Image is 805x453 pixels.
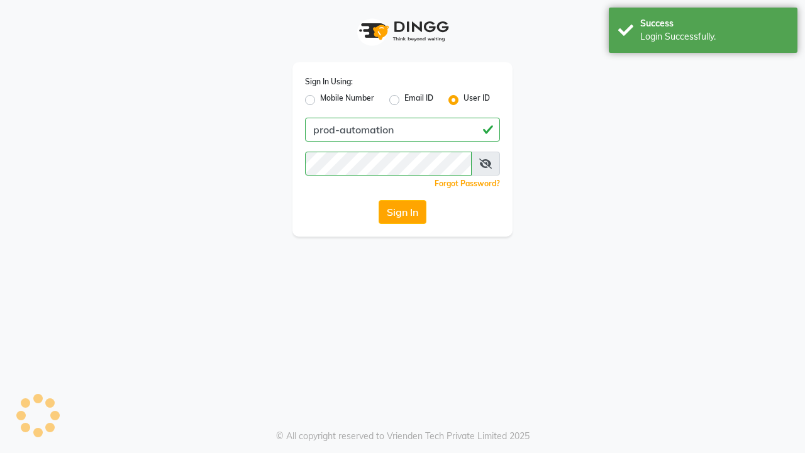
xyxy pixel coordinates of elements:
[352,13,453,50] img: logo1.svg
[305,118,500,142] input: Username
[640,17,788,30] div: Success
[379,200,426,224] button: Sign In
[404,92,433,108] label: Email ID
[640,30,788,43] div: Login Successfully.
[435,179,500,188] a: Forgot Password?
[464,92,490,108] label: User ID
[305,76,353,87] label: Sign In Using:
[320,92,374,108] label: Mobile Number
[305,152,472,176] input: Username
